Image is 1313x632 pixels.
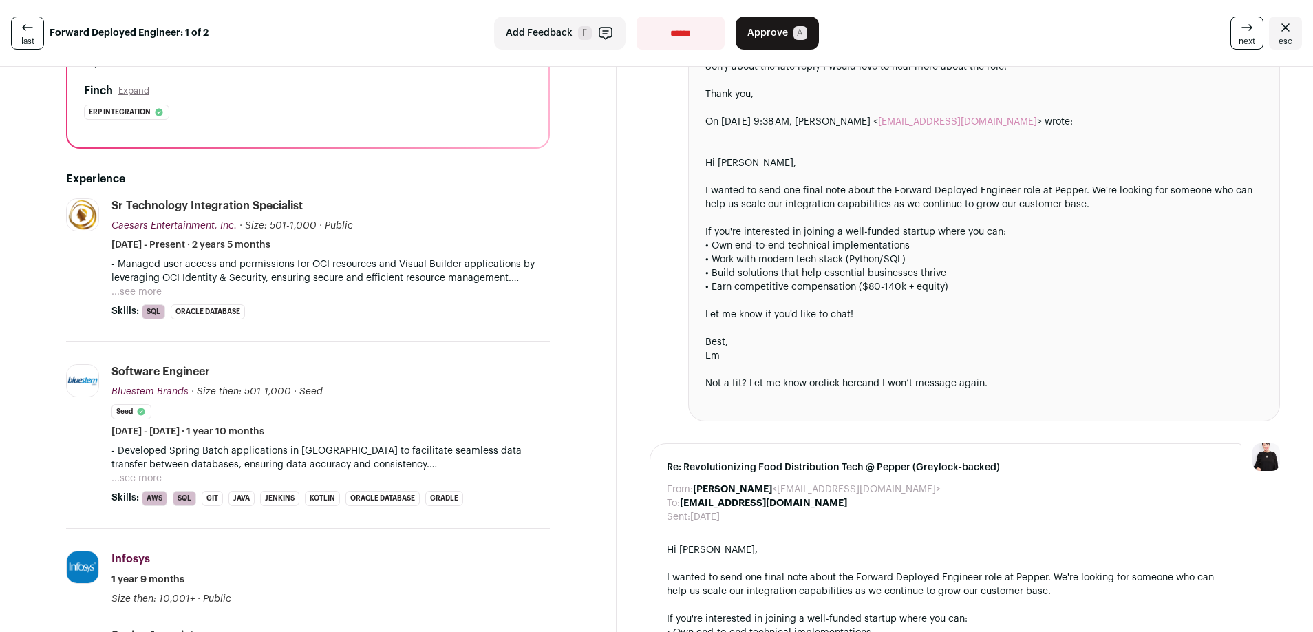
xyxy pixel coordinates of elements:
[345,491,420,506] li: Oracle Database
[705,115,1263,143] blockquote: On [DATE] 9:38 AM, [PERSON_NAME] < > wrote:
[693,483,941,496] dd: <[EMAIL_ADDRESS][DOMAIN_NAME]>
[693,485,772,494] b: [PERSON_NAME]
[111,444,550,472] p: - Developed Spring Batch applications in [GEOGRAPHIC_DATA] to facilitate seamless data transfer b...
[667,496,680,510] dt: To:
[111,387,189,397] span: Bluestem Brands
[67,551,98,583] img: b9aa147c8aa14b27fa6618bbdd4570d2ce7d08c4094258593fc7286d0ad58718.jpg
[142,491,167,506] li: AWS
[1252,443,1280,471] img: 9240684-medium_jpg
[111,238,270,252] span: [DATE] - Present · 2 years 5 months
[705,156,1263,170] div: Hi [PERSON_NAME],
[425,491,463,506] li: gradle
[705,184,1263,211] div: I wanted to send one final note about the Forward Deployed Engineer role at Pepper. We're looking...
[705,225,1263,239] div: If you're interested in joining a well-funded startup where you can:
[111,198,303,213] div: Sr Technology Integration Specialist
[111,404,151,419] li: Seed
[705,280,1263,294] div: • Earn competitive compensation ($80-140k + equity)
[680,498,847,508] b: [EMAIL_ADDRESS][DOMAIN_NAME]
[21,36,34,47] span: last
[111,472,162,485] button: ...see more
[305,491,340,506] li: Kotlin
[111,491,139,505] span: Skills:
[1269,17,1302,50] a: Close
[1230,17,1263,50] a: next
[736,17,819,50] button: Approve A
[705,60,1263,74] div: Sorry about the late reply I would love to hear more about the role!
[67,365,98,397] img: d71e6e0d6a91839857cca33971610be3d6a053fcaa10cd82c4ad3eb3d875ea8b.jpg
[494,17,626,50] button: Add Feedback F
[66,171,550,187] h2: Experience
[142,304,165,319] li: SQL
[203,594,231,604] span: Public
[793,26,807,40] span: A
[50,26,209,40] strong: Forward Deployed Engineer: 1 of 2
[89,105,151,119] span: Erp integration
[1279,36,1292,47] span: esc
[111,425,264,439] span: [DATE] - [DATE] · 1 year 10 months
[294,385,297,399] span: ·
[705,266,1263,280] div: • Build solutions that help essential businesses thrive
[747,26,788,40] span: Approve
[111,304,139,318] span: Skills:
[111,257,550,285] p: - Managed user access and permissions for OCI resources and Visual Builder applications by levera...
[111,285,162,299] button: ...see more
[878,117,1037,127] a: [EMAIL_ADDRESS][DOMAIN_NAME]
[667,483,693,496] dt: From:
[705,239,1263,253] div: • Own end-to-end technical implementations
[171,304,245,319] li: Oracle Database
[667,612,1224,626] div: If you're interested in joining a well-funded startup where you can:
[191,387,291,397] span: · Size then: 501-1,000
[325,221,353,231] span: Public
[202,491,223,506] li: Git
[11,17,44,50] a: last
[667,543,1224,557] div: Hi [PERSON_NAME],
[578,26,592,40] span: F
[260,491,299,506] li: Jenkins
[667,510,690,524] dt: Sent:
[705,349,1263,363] div: Em
[239,221,317,231] span: · Size: 501-1,000
[667,461,1224,474] span: Re: Revolutionizing Food Distribution Tech @ Pepper (Greylock-backed)
[705,377,1263,390] div: Not a fit? Let me know or and I won’t message again.
[111,364,210,379] div: Software Engineer
[299,387,323,397] span: Seed
[705,335,1263,349] div: Best,
[111,221,237,231] span: Caesars Entertainment, Inc.
[1239,36,1255,47] span: next
[111,594,195,604] span: Size then: 10,001+
[84,83,113,99] h2: Finch
[118,85,149,96] button: Expand
[506,26,573,40] span: Add Feedback
[818,379,862,388] a: click here
[690,510,720,524] dd: [DATE]
[705,308,1263,322] div: Let me know if you'd like to chat!
[173,491,196,506] li: SQL
[705,253,1263,266] div: • Work with modern tech stack (Python/SQL)
[111,554,150,565] span: Infosys
[111,573,184,587] span: 1 year 9 months
[67,199,98,231] img: 48482b097c2164b1bceee3e115619706a3ee99b4f8d24bcd73ce37859fcea30d
[228,491,255,506] li: Java
[198,592,200,606] span: ·
[705,87,1263,101] div: Thank you,
[667,571,1224,598] div: I wanted to send one final note about the Forward Deployed Engineer role at Pepper. We're looking...
[319,219,322,233] span: ·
